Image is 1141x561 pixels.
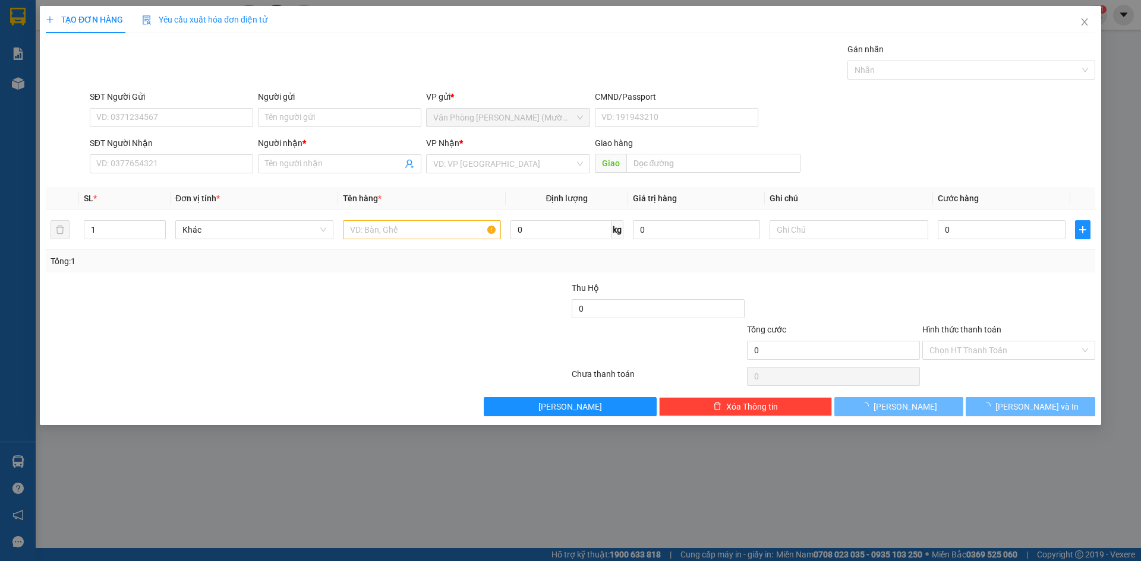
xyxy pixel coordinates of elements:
[765,187,933,210] th: Ghi chú
[343,194,382,203] span: Tên hàng
[874,400,938,413] span: [PERSON_NAME]
[182,221,326,239] span: Khác
[834,397,963,416] button: [PERSON_NAME]
[142,15,152,25] img: icon
[747,325,786,334] span: Tổng cước
[982,402,995,410] span: loading
[570,367,746,388] div: Chưa thanh toán
[847,45,884,54] label: Gán nhãn
[713,402,721,411] span: delete
[660,397,833,416] button: deleteXóa Thông tin
[434,109,583,126] span: Văn Phòng Trần Phú (Mường Thanh)
[90,90,253,103] div: SĐT Người Gửi
[633,194,677,203] span: Giá trị hàng
[539,400,603,413] span: [PERSON_NAME]
[427,138,460,148] span: VP Nhận
[427,90,590,103] div: VP gửi
[633,220,761,239] input: 0
[595,154,626,173] span: Giao
[51,255,440,268] div: Tổng: 1
[405,159,415,169] span: user-add
[770,220,928,239] input: Ghi Chú
[626,154,800,173] input: Dọc đường
[258,137,421,150] div: Người nhận
[595,138,633,148] span: Giao hàng
[1068,6,1101,39] button: Close
[46,15,123,24] span: TẠO ĐƠN HÀNG
[142,15,267,24] span: Yêu cầu xuất hóa đơn điện tử
[572,283,599,293] span: Thu Hộ
[484,397,657,416] button: [PERSON_NAME]
[175,194,220,203] span: Đơn vị tính
[938,194,979,203] span: Cước hàng
[995,400,1079,413] span: [PERSON_NAME] và In
[726,400,778,413] span: Xóa Thông tin
[258,90,421,103] div: Người gửi
[90,137,253,150] div: SĐT Người Nhận
[861,402,874,410] span: loading
[1080,17,1089,27] span: close
[1075,220,1090,239] button: plus
[595,90,758,103] div: CMND/Passport
[46,15,54,24] span: plus
[966,397,1095,416] button: [PERSON_NAME] và In
[612,220,623,239] span: kg
[84,194,93,203] span: SL
[1076,225,1090,234] span: plus
[343,220,501,239] input: VD: Bàn, Ghế
[51,220,70,239] button: delete
[922,325,1001,334] label: Hình thức thanh toán
[546,194,588,203] span: Định lượng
